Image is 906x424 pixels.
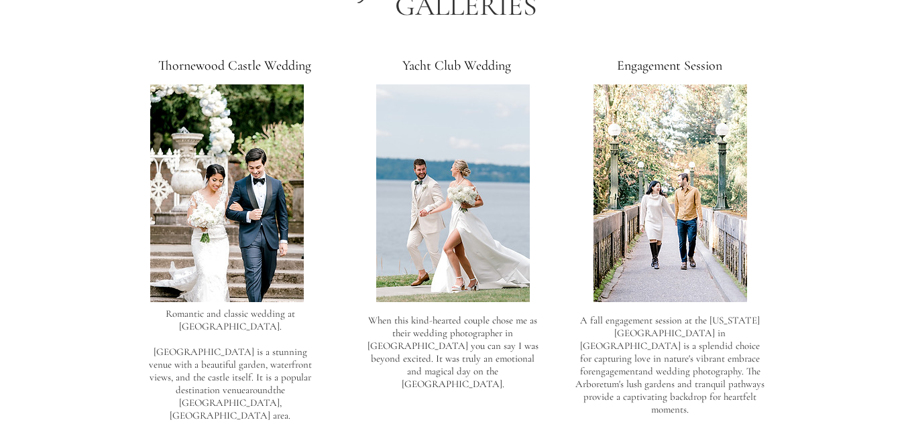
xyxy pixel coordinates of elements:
[638,365,742,377] span: and wedding photography
[575,365,765,415] span: . The Arboretum's lush gardens and tranquil pathways provide a captivating backdrop for heartfelt...
[580,314,760,377] span: A fall engagement session at the [US_STATE][GEOGRAPHIC_DATA] in [GEOGRAPHIC_DATA] is a splendid c...
[154,346,260,358] span: [GEOGRAPHIC_DATA] i
[166,307,295,332] span: Romantic and classic wedding at [GEOGRAPHIC_DATA].
[367,314,539,390] span: When this kind-hearted couple chose me as their wedding photographer in [GEOGRAPHIC_DATA] you can...
[149,346,307,370] span: s a stunning venue with a bea
[593,84,747,302] img: Fall Engagement Session at Washington Arboretum Park with couple laughing
[170,384,290,421] span: the [GEOGRAPHIC_DATA], [GEOGRAPHIC_DATA] area.
[150,84,304,302] img: Bride and Groom walking down the aisle hand in hand after wedding ceremony
[245,384,273,396] span: around
[376,84,530,302] img: Bride and Groom running o thier wedding day on the Puget Sound in Washington
[158,58,311,74] span: Thornewood Castle Wedding
[402,58,511,74] span: Yacht Club Wedding
[591,365,638,377] span: engagement
[617,58,722,74] span: Engagement Session
[215,358,251,370] span: utiful gar
[150,358,312,396] span: den, waterfront views, and the castle itself. It is a popular destination venue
